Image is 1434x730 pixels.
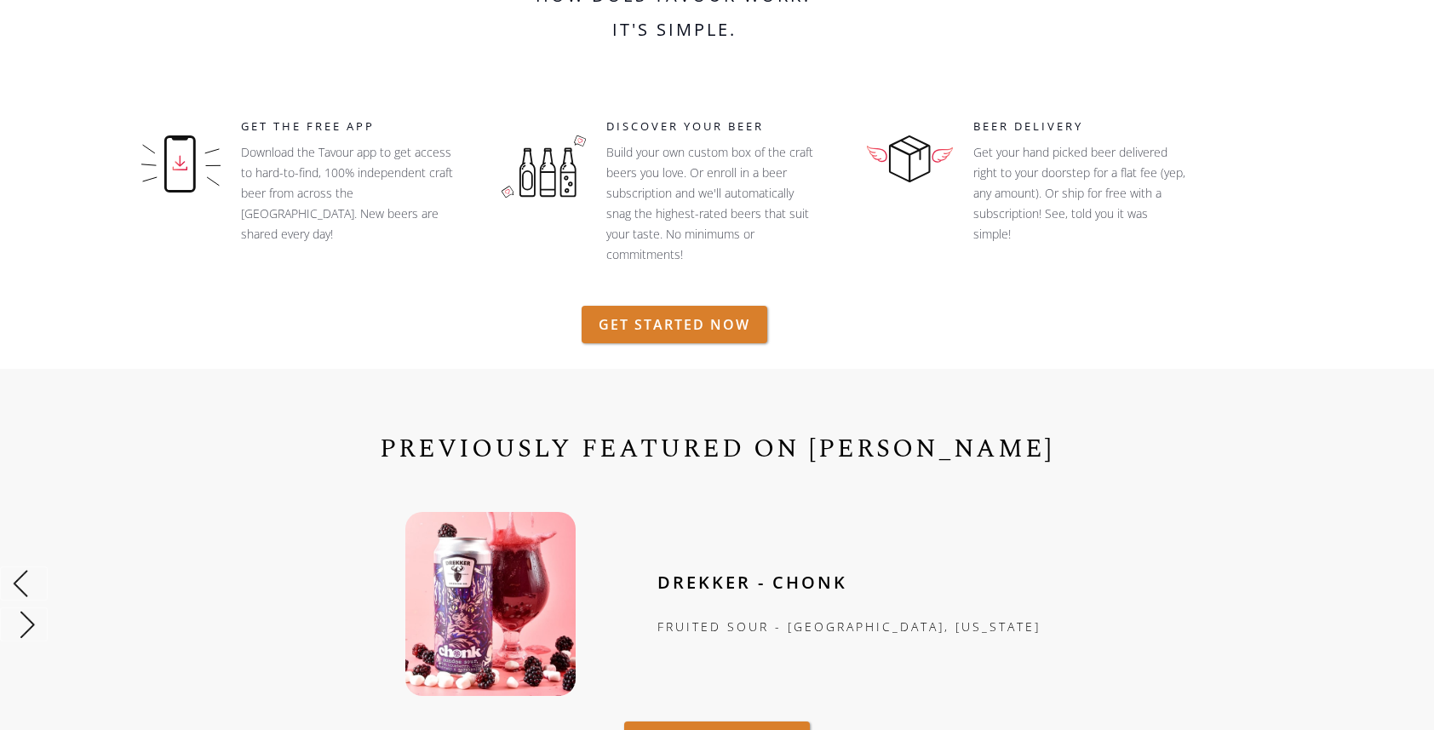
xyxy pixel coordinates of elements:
[973,118,1220,135] h5: Beer Delivery
[973,142,1186,285] p: Get your hand picked beer delivered right to your doorstep for a flat fee (yep, any amount). Or s...
[606,142,819,265] p: Build your own custom box of the craft beers you love. Or enroll in a beer subscription and we'll...
[241,118,463,135] h5: GET THE FREE APP
[606,118,837,135] h5: Discover your beer
[582,306,767,343] a: GET STARTED NOW
[657,571,847,594] strong: DREKKER - CHONK
[657,616,1041,637] div: Fruited sour - [GEOGRAPHIC_DATA], [US_STATE]
[241,142,454,244] p: Download the Tavour app to get access to hard-to-find, 100% independent craft beer from across th...
[116,512,1318,697] div: 1 of 6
